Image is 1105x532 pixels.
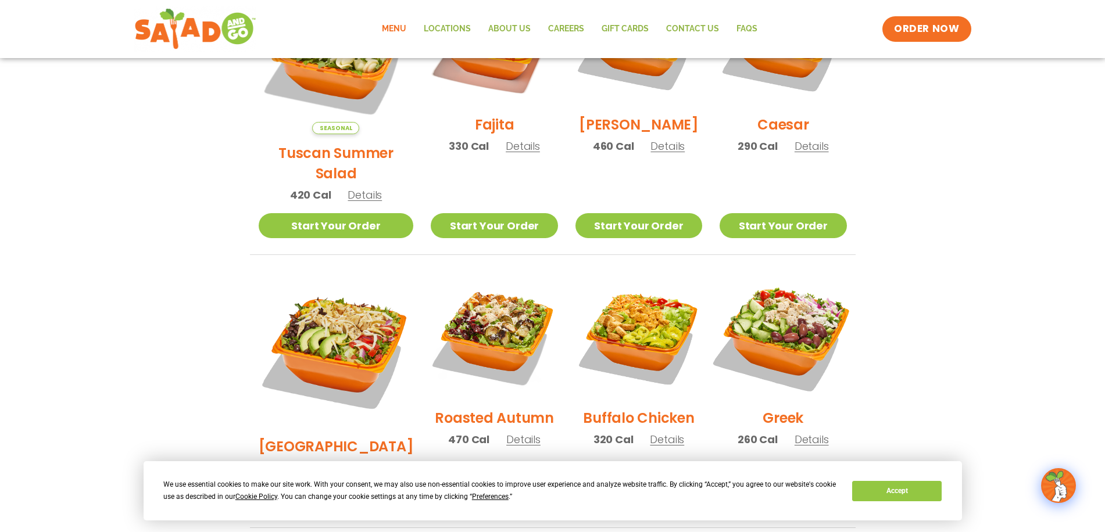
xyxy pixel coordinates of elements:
[415,16,480,42] a: Locations
[575,272,702,399] img: Product photo for Buffalo Chicken Salad
[506,432,541,447] span: Details
[575,213,702,238] a: Start Your Order
[134,6,257,52] img: new-SAG-logo-768×292
[795,139,829,153] span: Details
[593,16,657,42] a: GIFT CARDS
[650,432,684,447] span: Details
[475,114,514,135] h2: Fajita
[259,143,414,184] h2: Tuscan Summer Salad
[738,138,778,154] span: 290 Cal
[894,22,959,36] span: ORDER NOW
[1042,469,1075,502] img: wpChatIcon
[593,432,634,447] span: 320 Cal
[657,16,728,42] a: Contact Us
[312,122,359,134] span: Seasonal
[431,213,557,238] a: Start Your Order
[795,432,829,447] span: Details
[480,16,539,42] a: About Us
[720,213,846,238] a: Start Your Order
[757,114,809,135] h2: Caesar
[882,16,971,42] a: ORDER NOW
[539,16,593,42] a: Careers
[583,408,694,428] h2: Buffalo Chicken
[290,187,331,203] span: 420 Cal
[449,138,489,154] span: 330 Cal
[435,408,554,428] h2: Roasted Autumn
[728,16,766,42] a: FAQs
[431,272,557,399] img: Product photo for Roasted Autumn Salad
[448,432,489,447] span: 470 Cal
[348,188,382,202] span: Details
[373,16,415,42] a: Menu
[259,213,414,238] a: Start Your Order
[579,114,699,135] h2: [PERSON_NAME]
[593,138,634,154] span: 460 Cal
[506,139,540,153] span: Details
[259,436,414,456] h2: [GEOGRAPHIC_DATA]
[235,493,277,501] span: Cookie Policy
[472,493,509,501] span: Preferences
[259,272,414,427] img: Product photo for BBQ Ranch Salad
[763,408,803,428] h2: Greek
[290,460,331,476] span: 380 Cal
[144,461,962,520] div: Cookie Consent Prompt
[163,479,838,503] div: We use essential cookies to make our site work. With your consent, we may also use non-essential ...
[852,481,942,501] button: Accept
[373,16,766,42] nav: Menu
[348,461,382,475] span: Details
[709,261,857,410] img: Product photo for Greek Salad
[738,432,778,447] span: 260 Cal
[650,139,685,153] span: Details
